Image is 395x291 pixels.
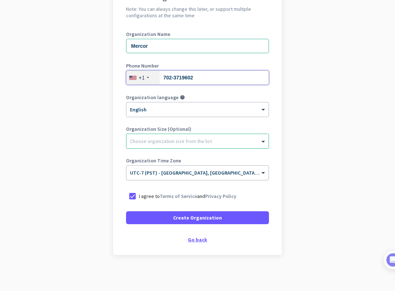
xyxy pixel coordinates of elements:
h2: Note: You can always change this later, or support multiple configurations at the same time [126,6,269,19]
a: Terms of Service [160,193,197,199]
label: Phone Number [126,63,269,68]
a: Privacy Policy [205,193,236,199]
input: 201-555-0123 [126,70,269,85]
input: What is the name of your organization? [126,39,269,53]
div: +1 [139,74,145,81]
label: Organization Name [126,32,269,37]
button: Create Organization [126,211,269,224]
label: Organization Size (Optional) [126,126,269,131]
i: help [180,95,185,100]
label: Organization language [126,95,178,100]
p: I agree to and [139,193,236,200]
span: Create Organization [173,214,222,221]
div: Go back [126,237,269,242]
label: Organization Time Zone [126,158,269,163]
